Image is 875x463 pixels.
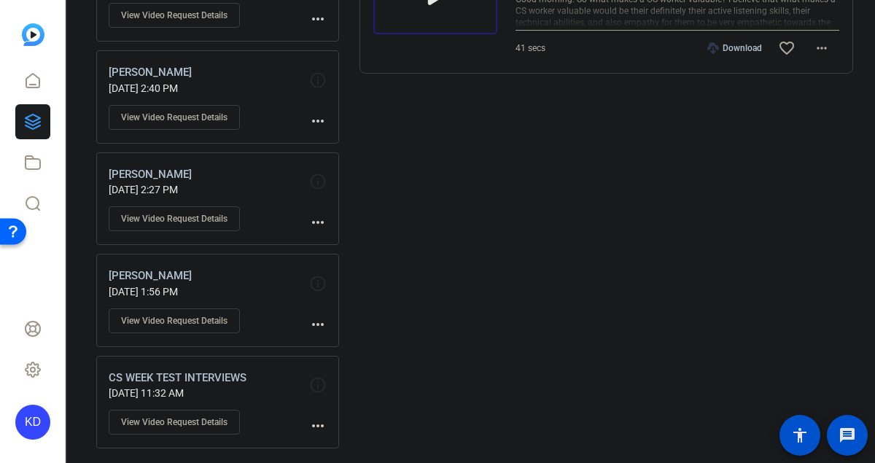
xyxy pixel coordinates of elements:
[109,3,240,28] button: View Video Request Details
[121,315,227,327] span: View Video Request Details
[309,112,327,130] mat-icon: more_horiz
[109,82,309,94] p: [DATE] 2:40 PM
[813,39,831,57] mat-icon: more_horiz
[109,166,309,183] p: [PERSON_NAME]
[109,184,309,195] p: [DATE] 2:27 PM
[121,213,227,225] span: View Video Request Details
[109,308,240,333] button: View Video Request Details
[109,286,309,297] p: [DATE] 1:56 PM
[791,427,809,444] mat-icon: accessibility
[109,64,309,81] p: [PERSON_NAME]
[309,10,327,28] mat-icon: more_horiz
[700,42,769,54] div: Download
[109,370,309,386] p: CS WEEK TEST INTERVIEWS
[516,43,545,53] span: 41 secs
[121,416,227,428] span: View Video Request Details
[121,112,227,123] span: View Video Request Details
[309,417,327,435] mat-icon: more_horiz
[15,405,50,440] div: KD
[778,39,796,57] mat-icon: favorite_border
[109,206,240,231] button: View Video Request Details
[309,214,327,231] mat-icon: more_horiz
[22,23,44,46] img: blue-gradient.svg
[121,9,227,21] span: View Video Request Details
[109,105,240,130] button: View Video Request Details
[109,387,309,399] p: [DATE] 11:32 AM
[109,410,240,435] button: View Video Request Details
[109,268,309,284] p: [PERSON_NAME]
[309,316,327,333] mat-icon: more_horiz
[839,427,856,444] mat-icon: message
